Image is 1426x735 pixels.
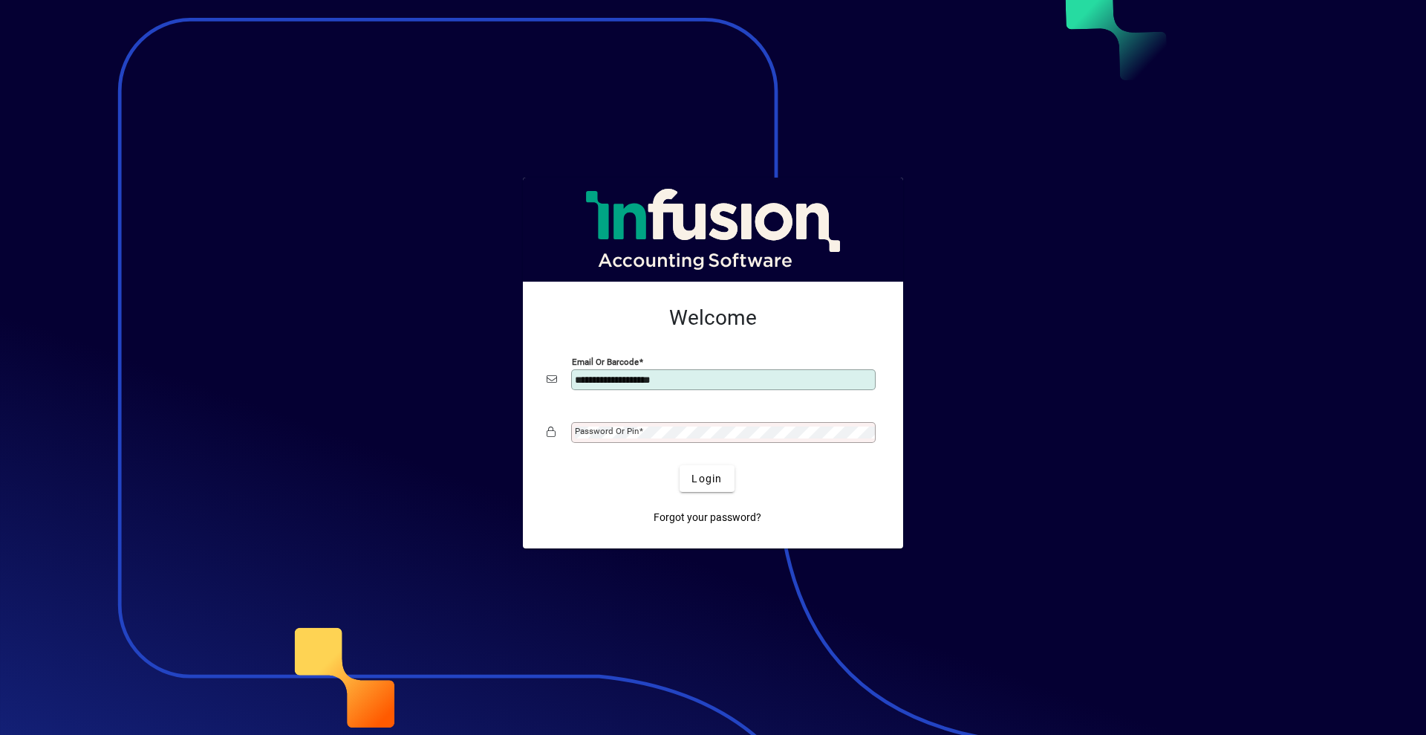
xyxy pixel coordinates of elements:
[575,426,639,436] mat-label: Password or Pin
[654,510,761,525] span: Forgot your password?
[680,465,734,492] button: Login
[547,305,879,331] h2: Welcome
[648,504,767,531] a: Forgot your password?
[572,357,639,367] mat-label: Email or Barcode
[691,471,722,487] span: Login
